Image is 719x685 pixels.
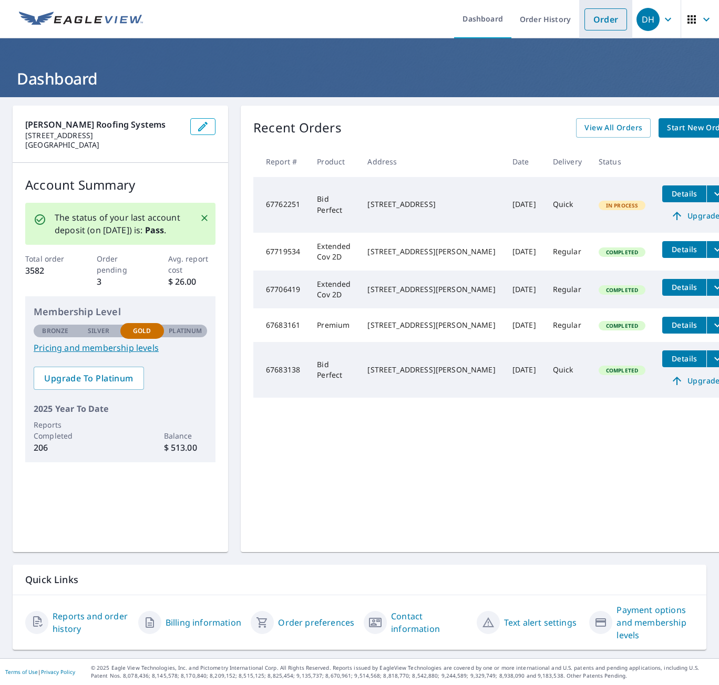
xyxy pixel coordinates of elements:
div: [STREET_ADDRESS][PERSON_NAME] [367,320,495,330]
td: Extended Cov 2D [309,271,359,308]
p: Membership Level [34,305,207,319]
span: Completed [600,248,644,256]
td: 67706419 [253,271,309,308]
p: 2025 Year To Date [34,402,207,415]
span: Completed [600,322,644,329]
td: 67683161 [253,308,309,342]
span: Details [669,189,700,199]
span: Details [669,244,700,254]
p: Reports Completed [34,419,77,441]
p: 206 [34,441,77,454]
span: Upgrade To Platinum [42,372,136,384]
button: detailsBtn-67683138 [662,350,706,367]
span: Details [669,354,700,364]
p: | [5,669,75,675]
p: Quick Links [25,573,694,586]
th: Address [359,146,504,177]
td: 67719534 [253,233,309,271]
p: Balance [164,430,208,441]
p: Recent Orders [253,118,342,138]
td: Bid Perfect [309,177,359,233]
img: EV Logo [19,12,143,27]
th: Delivery [545,146,590,177]
span: Completed [600,367,644,374]
button: detailsBtn-67762251 [662,185,706,202]
a: Terms of Use [5,668,38,676]
td: Regular [545,233,590,271]
a: Privacy Policy [41,668,75,676]
button: detailsBtn-67683161 [662,317,706,334]
p: Platinum [169,326,202,336]
th: Date [504,146,545,177]
td: [DATE] [504,271,545,308]
h1: Dashboard [13,68,706,89]
p: © 2025 Eagle View Technologies, Inc. and Pictometry International Corp. All Rights Reserved. Repo... [91,664,714,680]
div: DH [636,8,660,31]
td: Quick [545,177,590,233]
td: Regular [545,308,590,342]
div: [STREET_ADDRESS][PERSON_NAME] [367,246,495,257]
p: Gold [133,326,151,336]
p: Avg. report cost [168,253,216,275]
span: Details [669,282,700,292]
p: $ 26.00 [168,275,216,288]
td: [DATE] [504,342,545,398]
a: Upgrade To Platinum [34,367,144,390]
p: [STREET_ADDRESS] [25,131,182,140]
td: Extended Cov 2D [309,233,359,271]
th: Status [590,146,654,177]
p: Account Summary [25,175,215,194]
td: Regular [545,271,590,308]
td: Bid Perfect [309,342,359,398]
span: In Process [600,202,645,209]
div: [STREET_ADDRESS][PERSON_NAME] [367,284,495,295]
th: Report # [253,146,309,177]
p: Total order [25,253,73,264]
a: Text alert settings [504,616,577,629]
p: Bronze [42,326,68,336]
span: Completed [600,286,644,294]
p: [GEOGRAPHIC_DATA] [25,140,182,150]
p: $ 513.00 [164,441,208,454]
p: The status of your last account deposit (on [DATE]) is: . [55,211,187,236]
div: [STREET_ADDRESS] [367,199,495,210]
td: 67762251 [253,177,309,233]
a: View All Orders [576,118,651,138]
button: Close [198,211,211,225]
td: [DATE] [504,308,545,342]
td: 67683138 [253,342,309,398]
a: Payment options and membership levels [617,604,694,641]
a: Contact information [391,610,468,635]
td: [DATE] [504,177,545,233]
td: Quick [545,342,590,398]
p: Silver [88,326,110,336]
button: detailsBtn-67706419 [662,279,706,296]
a: Order [584,8,627,30]
b: Pass [145,224,165,236]
a: Order preferences [278,616,354,629]
p: [PERSON_NAME] Roofing Systems [25,118,182,131]
p: 3 [97,275,145,288]
a: Pricing and membership levels [34,341,207,354]
th: Product [309,146,359,177]
td: [DATE] [504,233,545,271]
p: 3582 [25,264,73,277]
span: Details [669,320,700,330]
div: [STREET_ADDRESS][PERSON_NAME] [367,365,495,375]
a: Billing information [166,616,241,629]
span: View All Orders [584,121,642,134]
td: Premium [309,308,359,342]
a: Reports and order history [53,610,130,635]
button: detailsBtn-67719534 [662,241,706,258]
p: Order pending [97,253,145,275]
